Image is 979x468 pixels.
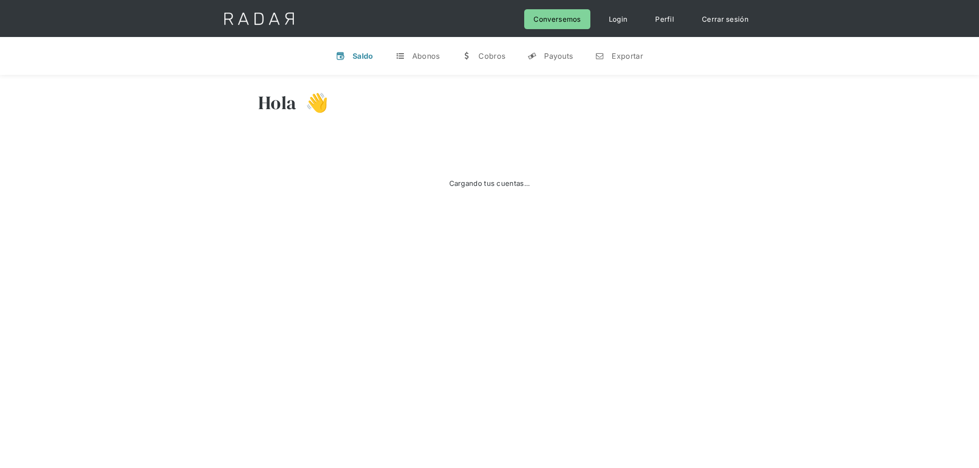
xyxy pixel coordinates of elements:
[600,9,637,29] a: Login
[412,51,440,61] div: Abonos
[449,177,530,190] div: Cargando tus cuentas...
[544,51,573,61] div: Payouts
[258,91,296,114] h3: Hola
[353,51,373,61] div: Saldo
[478,51,505,61] div: Cobros
[612,51,643,61] div: Exportar
[296,91,328,114] h3: 👋
[595,51,604,61] div: n
[396,51,405,61] div: t
[524,9,590,29] a: Conversemos
[527,51,537,61] div: y
[462,51,471,61] div: w
[693,9,758,29] a: Cerrar sesión
[336,51,345,61] div: v
[646,9,683,29] a: Perfil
